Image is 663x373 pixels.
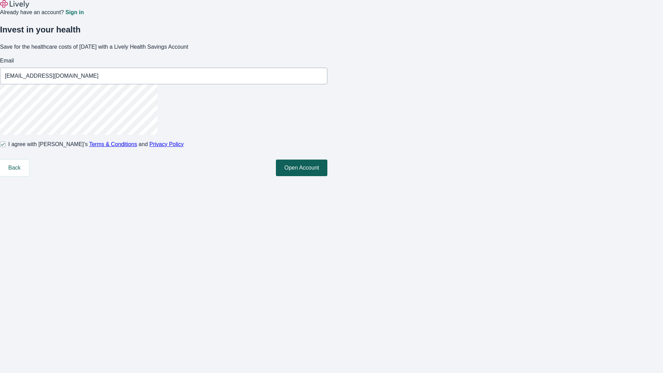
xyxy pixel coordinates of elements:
[276,160,327,176] button: Open Account
[89,141,137,147] a: Terms & Conditions
[150,141,184,147] a: Privacy Policy
[8,140,184,149] span: I agree with [PERSON_NAME]’s and
[65,10,84,15] a: Sign in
